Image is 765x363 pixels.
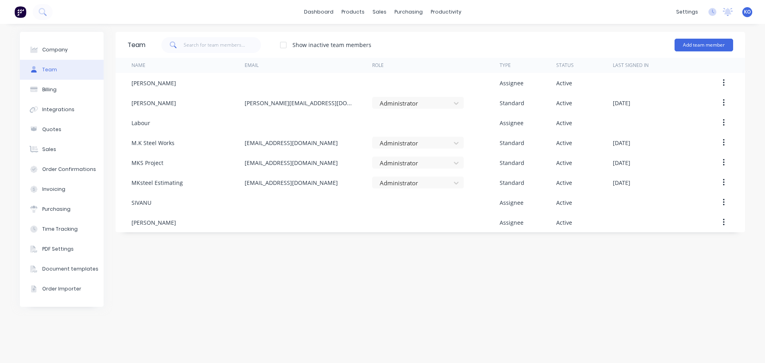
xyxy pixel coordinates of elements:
[42,285,81,292] div: Order Importer
[556,62,574,69] div: Status
[20,259,104,279] button: Document templates
[500,79,524,87] div: Assignee
[672,6,702,18] div: settings
[20,279,104,299] button: Order Importer
[613,139,630,147] div: [DATE]
[42,265,98,273] div: Document templates
[42,66,57,73] div: Team
[500,218,524,227] div: Assignee
[500,198,524,207] div: Assignee
[20,219,104,239] button: Time Tracking
[372,62,384,69] div: Role
[556,119,572,127] div: Active
[42,206,71,213] div: Purchasing
[20,199,104,219] button: Purchasing
[300,6,337,18] a: dashboard
[556,179,572,187] div: Active
[42,106,75,113] div: Integrations
[20,100,104,120] button: Integrations
[556,218,572,227] div: Active
[131,119,150,127] div: Labour
[42,186,65,193] div: Invoicing
[245,179,338,187] div: [EMAIL_ADDRESS][DOMAIN_NAME]
[20,120,104,139] button: Quotes
[556,198,572,207] div: Active
[245,62,259,69] div: Email
[131,159,163,167] div: MKS Project
[744,8,751,16] span: KO
[500,119,524,127] div: Assignee
[131,198,151,207] div: SIVANU
[613,179,630,187] div: [DATE]
[613,159,630,167] div: [DATE]
[20,239,104,259] button: PDF Settings
[42,46,68,53] div: Company
[556,99,572,107] div: Active
[613,99,630,107] div: [DATE]
[390,6,427,18] div: purchasing
[675,39,733,51] button: Add team member
[20,40,104,60] button: Company
[500,62,511,69] div: Type
[20,60,104,80] button: Team
[42,146,56,153] div: Sales
[427,6,465,18] div: productivity
[42,226,78,233] div: Time Tracking
[14,6,26,18] img: Factory
[556,159,572,167] div: Active
[245,99,356,107] div: [PERSON_NAME][EMAIL_ADDRESS][DOMAIN_NAME]
[42,126,61,133] div: Quotes
[613,62,649,69] div: Last signed in
[20,80,104,100] button: Billing
[20,159,104,179] button: Order Confirmations
[131,99,176,107] div: [PERSON_NAME]
[42,166,96,173] div: Order Confirmations
[42,245,74,253] div: PDF Settings
[131,139,175,147] div: M.K Steel Works
[500,139,524,147] div: Standard
[184,37,261,53] input: Search for team members...
[42,86,57,93] div: Billing
[500,159,524,167] div: Standard
[127,40,145,50] div: Team
[292,41,371,49] div: Show inactive team members
[131,79,176,87] div: [PERSON_NAME]
[131,179,183,187] div: MKsteel Estimating
[337,6,369,18] div: products
[131,218,176,227] div: [PERSON_NAME]
[556,139,572,147] div: Active
[556,79,572,87] div: Active
[131,62,145,69] div: Name
[500,99,524,107] div: Standard
[245,159,338,167] div: [EMAIL_ADDRESS][DOMAIN_NAME]
[20,179,104,199] button: Invoicing
[245,139,338,147] div: [EMAIL_ADDRESS][DOMAIN_NAME]
[500,179,524,187] div: Standard
[20,139,104,159] button: Sales
[369,6,390,18] div: sales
